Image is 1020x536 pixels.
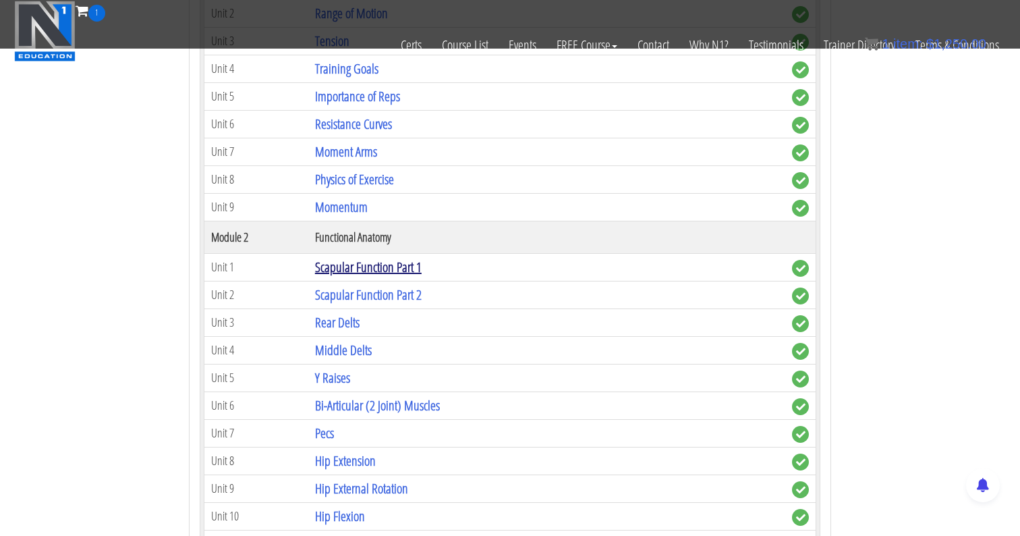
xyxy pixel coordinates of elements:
a: Trainer Directory [814,22,905,69]
td: Unit 5 [204,364,308,392]
td: Unit 6 [204,392,308,419]
span: complete [792,288,809,304]
td: Unit 8 [204,165,308,193]
td: Unit 9 [204,193,308,221]
span: item: [893,36,922,51]
span: complete [792,343,809,360]
span: $ [926,36,934,51]
a: Scapular Function Part 1 [315,258,422,276]
a: Scapular Function Part 2 [315,286,422,304]
span: complete [792,371,809,387]
a: Course List [432,22,499,69]
a: Hip External Rotation [315,479,408,498]
a: Hip Extension [315,452,376,470]
span: complete [792,200,809,217]
span: complete [792,398,809,415]
a: Momentum [315,198,368,216]
img: icon11.png [865,37,878,51]
td: Unit 6 [204,110,308,138]
td: Unit 5 [204,82,308,110]
td: Unit 1 [204,253,308,281]
a: Y Raises [315,369,350,387]
a: FREE Course [546,22,627,69]
span: complete [792,117,809,134]
a: Physics of Exercise [315,170,394,188]
bdi: 1,250.00 [926,36,986,51]
span: complete [792,315,809,332]
span: complete [792,144,809,161]
a: Events [499,22,546,69]
a: Testimonials [739,22,814,69]
a: Resistance Curves [315,115,392,133]
a: Importance of Reps [315,87,400,105]
a: Why N1? [679,22,739,69]
span: complete [792,172,809,189]
a: 1 item: $1,250.00 [865,36,986,51]
a: Moment Arms [315,142,377,161]
td: Unit 7 [204,419,308,447]
span: complete [792,426,809,443]
span: complete [792,509,809,526]
td: Unit 8 [204,447,308,475]
td: Unit 2 [204,281,308,309]
td: Unit 7 [204,138,308,165]
img: n1-education [14,1,76,61]
a: Middle Delts [315,341,372,359]
span: complete [792,89,809,106]
a: 1 [76,1,105,20]
span: complete [792,481,809,498]
span: 1 [88,5,105,22]
th: Module 2 [204,221,308,253]
td: Unit 9 [204,475,308,502]
a: Contact [627,22,679,69]
td: Unit 10 [204,502,308,530]
a: Training Goals [315,59,378,78]
span: complete [792,61,809,78]
a: Bi-Articular (2 Joint) Muscles [315,396,440,414]
td: Unit 4 [204,336,308,364]
a: Pecs [315,424,334,442]
a: Certs [391,22,432,69]
a: Rear Delts [315,313,360,331]
td: Unit 3 [204,309,308,336]
span: complete [792,454,809,471]
a: Terms & Conditions [905,22,1009,69]
a: Hip Flexion [315,507,365,525]
span: 1 [882,36,889,51]
th: Functional Anatomy [308,221,785,253]
span: complete [792,260,809,277]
